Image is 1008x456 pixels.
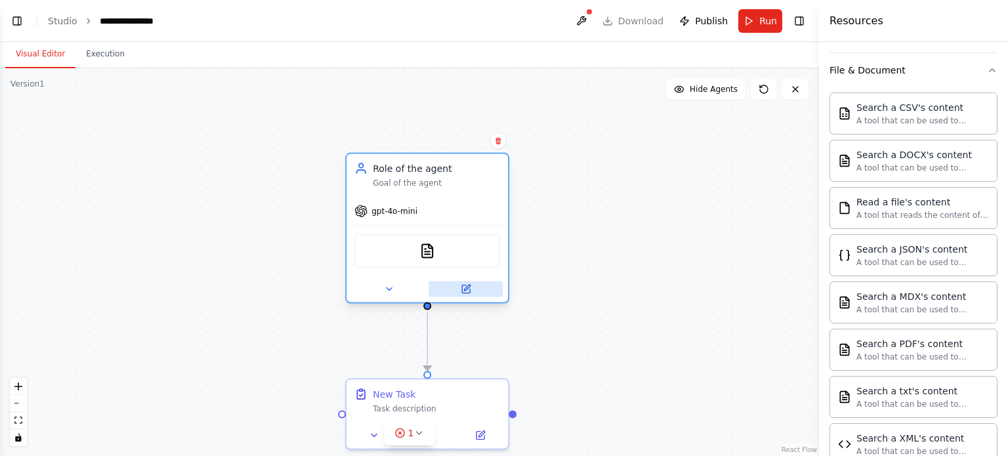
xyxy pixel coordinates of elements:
[838,296,851,309] img: MDXSearchTool
[490,133,507,150] button: Delete node
[856,101,989,114] div: Search a CSV's content
[10,378,27,395] button: zoom in
[421,312,434,371] g: Edge from 25f18e0a-5582-4baa-9ecb-3149ba5cf1b0 to a098c098-a54b-41ab-a5ef-4149894023b2
[10,378,27,446] div: React Flow controls
[856,352,989,362] div: A tool that can be used to semantic search a query from a PDF's content.
[782,446,817,453] a: React Flow attribution
[373,162,500,175] div: Role of the agent
[856,115,989,126] div: A tool that can be used to semantic search a query from a CSV's content.
[838,390,851,404] img: TXTSearchTool
[373,404,500,414] div: Task description
[674,9,733,33] button: Publish
[10,79,45,89] div: Version 1
[856,243,989,256] div: Search a JSON's content
[856,257,989,268] div: A tool that can be used to semantic search a query from a JSON's content.
[408,426,414,440] span: 1
[385,421,435,446] button: 1
[856,210,989,220] div: A tool that reads the content of a file. To use this tool, provide a 'file_path' parameter with t...
[856,148,989,161] div: Search a DOCX's content
[10,429,27,446] button: toggle interactivity
[458,428,503,444] button: Open in side panel
[371,206,417,217] span: gpt-4o-mini
[690,84,738,94] span: Hide Agents
[790,12,808,30] button: Hide right sidebar
[838,249,851,262] img: JSONSearchTool
[666,79,745,100] button: Hide Agents
[373,178,500,188] div: Goal of the agent
[838,201,851,215] img: FileReadTool
[829,13,883,29] h4: Resources
[856,432,989,445] div: Search a XML's content
[10,395,27,412] button: zoom out
[856,163,989,173] div: A tool that can be used to semantic search a query from a DOCX's content.
[345,155,509,306] div: Role of the agentGoal of the agentgpt-4o-miniPDFSearchTool
[75,41,135,68] button: Execution
[856,290,989,303] div: Search a MDX's content
[345,379,509,450] div: New TaskTask description
[695,14,728,28] span: Publish
[838,343,851,356] img: PDFSearchTool
[429,281,503,297] button: Open in side panel
[419,243,435,259] img: PDFSearchTool
[738,9,782,33] button: Run
[856,384,989,398] div: Search a txt's content
[856,304,989,315] div: A tool that can be used to semantic search a query from a MDX's content.
[5,41,75,68] button: Visual Editor
[829,64,906,77] div: File & Document
[838,107,851,120] img: CSVSearchTool
[10,412,27,429] button: fit view
[856,196,989,209] div: Read a file's content
[373,388,415,401] div: New Task
[48,14,165,28] nav: breadcrumb
[856,399,989,409] div: A tool that can be used to semantic search a query from a txt's content.
[838,438,851,451] img: XMLSearchTool
[8,12,26,30] button: Show left sidebar
[48,16,77,26] a: Studio
[856,337,989,350] div: Search a PDF's content
[759,14,777,28] span: Run
[838,154,851,167] img: DOCXSearchTool
[829,53,997,87] button: File & Document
